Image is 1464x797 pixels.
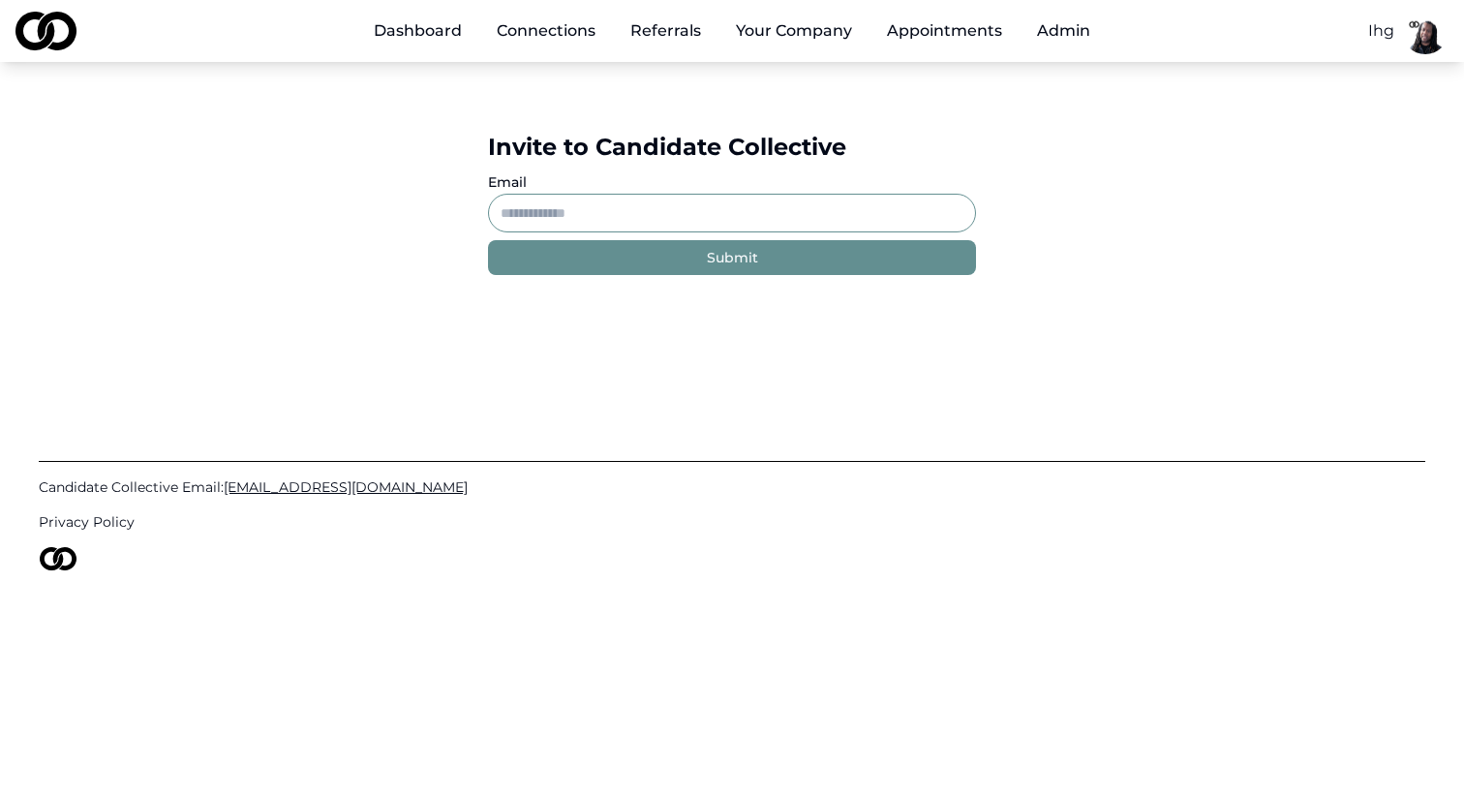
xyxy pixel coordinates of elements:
img: fc566690-cf65-45d8-a465-1d4f683599e2-basimCC1-profile_picture.png [1402,8,1449,54]
a: Privacy Policy [39,512,1425,532]
div: Submit [707,248,758,267]
a: Candidate Collective Email:[EMAIL_ADDRESS][DOMAIN_NAME] [39,477,1425,497]
img: logo [15,12,76,50]
img: logo [39,547,77,570]
button: Ihg [1368,19,1394,43]
a: Referrals [615,12,717,50]
a: Connections [481,12,611,50]
a: Appointments [871,12,1018,50]
nav: Main [358,12,1106,50]
button: Submit [488,240,976,275]
span: [EMAIL_ADDRESS][DOMAIN_NAME] [224,478,468,496]
button: Admin [1022,12,1106,50]
div: Invite to Candidate Collective [488,132,976,163]
label: Email [488,173,527,191]
button: Your Company [720,12,868,50]
a: Dashboard [358,12,477,50]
